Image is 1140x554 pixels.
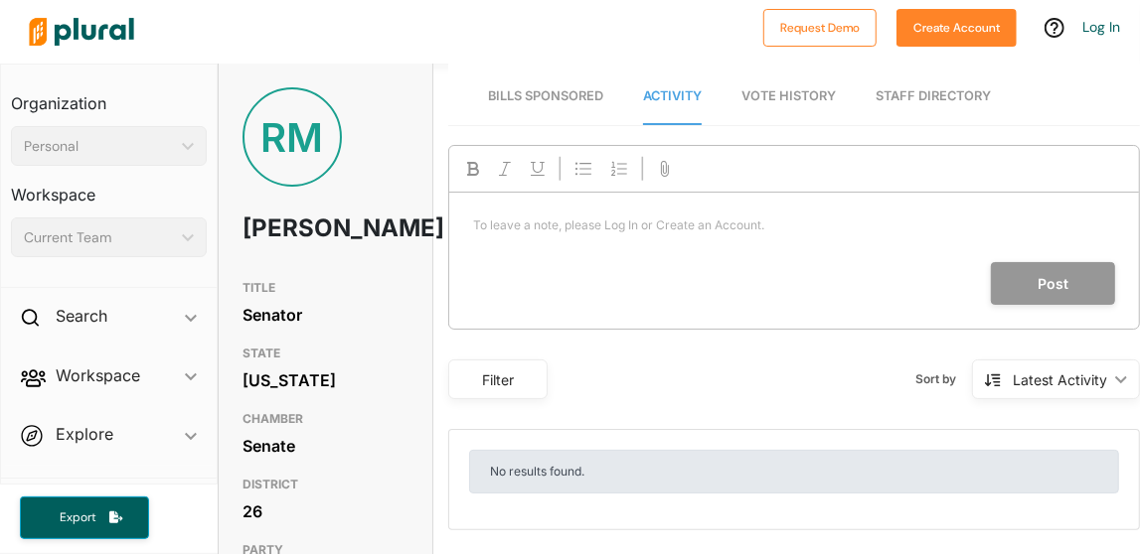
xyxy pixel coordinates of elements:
span: Bills Sponsored [488,88,603,103]
a: Request Demo [763,16,877,37]
div: 26 [243,496,408,526]
span: Sort by [915,370,972,388]
div: [US_STATE] [243,365,408,395]
a: Activity [643,69,702,125]
div: Personal [24,136,174,157]
div: Latest Activity [1013,369,1107,390]
a: Create Account [896,16,1017,37]
a: Log In [1082,18,1120,36]
div: Senate [243,431,408,461]
div: Current Team [24,227,174,248]
button: Create Account [896,9,1017,47]
a: Bills Sponsored [488,69,603,125]
a: Staff Directory [876,69,991,125]
div: Senator [243,300,408,330]
div: No results found. [469,450,1119,493]
span: Export [46,509,109,526]
h3: TITLE [243,276,408,300]
button: Request Demo [763,9,877,47]
div: Filter [461,369,535,390]
button: Export [20,496,149,539]
button: Post [991,262,1115,305]
span: Activity [643,88,702,103]
div: RM [243,87,342,187]
span: Vote History [741,88,836,103]
h3: Workspace [11,166,207,209]
h3: STATE [243,342,408,365]
a: Vote History [741,69,836,125]
h1: [PERSON_NAME] [243,199,342,258]
h2: Search [56,305,107,327]
h3: DISTRICT [243,473,408,496]
h3: Organization [11,74,207,118]
h3: CHAMBER [243,407,408,431]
